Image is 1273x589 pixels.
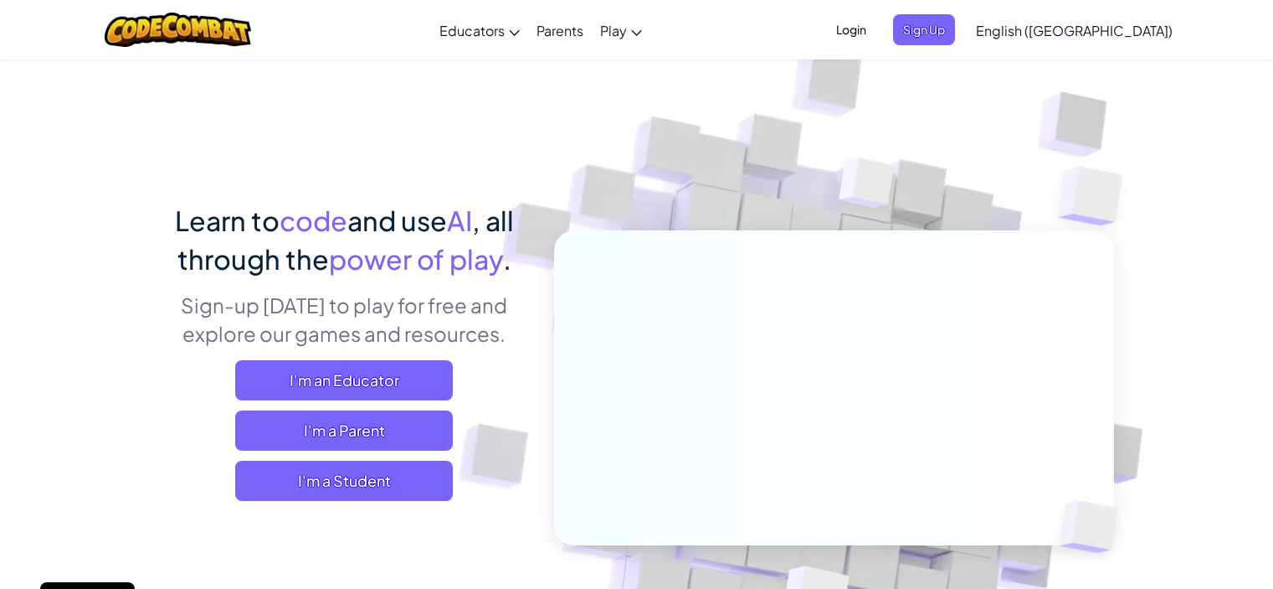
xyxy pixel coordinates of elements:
[968,8,1181,53] a: English ([GEOGRAPHIC_DATA])
[1024,126,1169,267] img: Overlap cubes
[1031,466,1157,588] img: Overlap cubes
[826,14,876,45] button: Login
[235,360,453,400] a: I'm an Educator
[807,125,927,250] img: Overlap cubes
[235,411,453,451] a: I'm a Parent
[503,242,511,276] span: .
[235,461,453,501] button: I'm a Student
[347,204,447,237] span: and use
[447,204,472,237] span: AI
[431,8,528,53] a: Educators
[600,22,627,39] span: Play
[160,291,529,348] p: Sign-up [DATE] to play for free and explore our games and resources.
[175,204,280,237] span: Learn to
[105,13,251,47] img: CodeCombat logo
[592,8,650,53] a: Play
[329,242,503,276] span: power of play
[439,22,505,39] span: Educators
[976,22,1173,39] span: English ([GEOGRAPHIC_DATA])
[280,204,347,237] span: code
[528,8,592,53] a: Parents
[893,14,955,45] button: Sign Up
